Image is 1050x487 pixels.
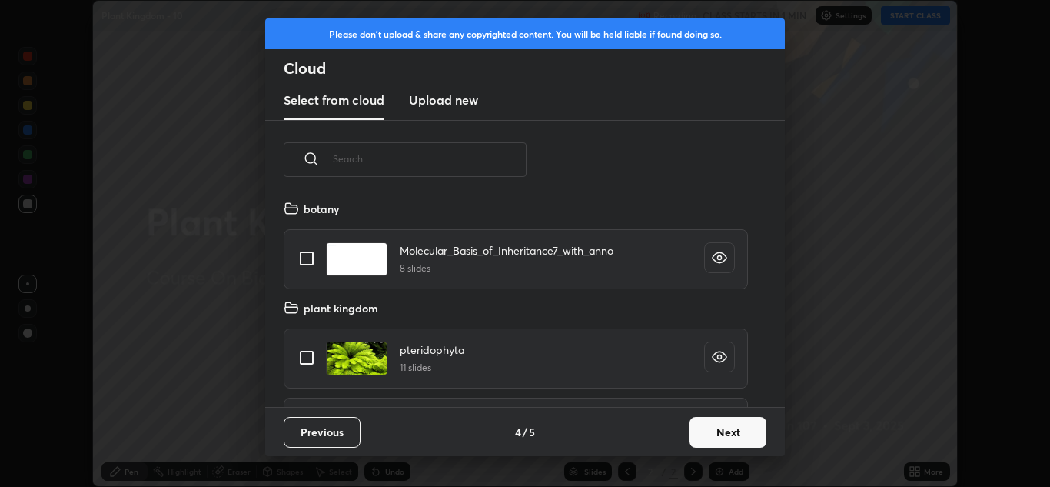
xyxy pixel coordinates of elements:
[284,91,384,109] h3: Select from cloud
[284,58,785,78] h2: Cloud
[326,242,387,276] img: 1687956214GTECOM.pdf
[529,424,535,440] h4: 5
[304,300,378,316] h4: plant kingdom
[400,242,613,259] h4: Molecular_Basis_of_Inheritance7_with_anno
[689,417,766,448] button: Next
[304,201,339,217] h4: botany
[265,195,766,407] div: grid
[409,91,478,109] h3: Upload new
[326,342,387,375] img: 16887798155K608D.pdf
[400,342,464,358] h4: pteridophyta
[333,126,527,192] input: Search
[284,417,361,448] button: Previous
[400,262,613,275] h5: 8 slides
[523,424,527,440] h4: /
[515,424,521,440] h4: 4
[265,18,785,49] div: Please don't upload & share any copyrighted content. You will be held liable if found doing so.
[400,361,464,375] h5: 11 slides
